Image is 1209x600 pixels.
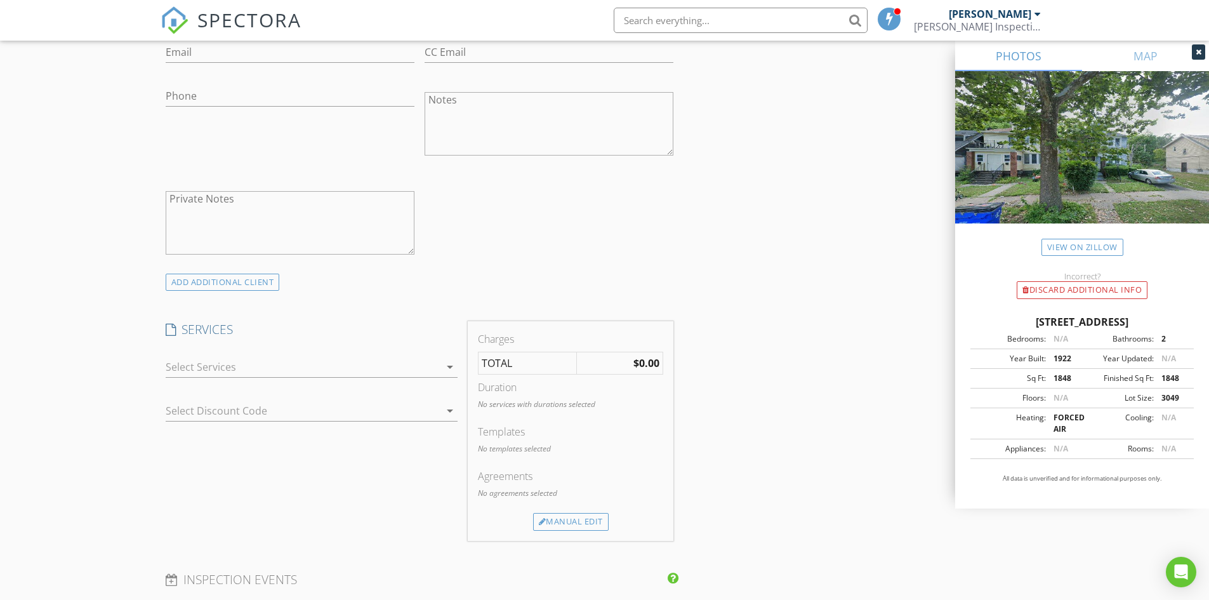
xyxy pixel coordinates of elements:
[955,271,1209,281] div: Incorrect?
[1082,41,1209,71] a: MAP
[974,392,1046,404] div: Floors:
[1082,333,1154,345] div: Bathrooms:
[442,359,458,375] i: arrow_drop_down
[478,352,576,375] td: TOTAL
[478,443,663,455] p: No templates selected
[955,71,1209,254] img: streetview
[1054,333,1068,344] span: N/A
[949,8,1031,20] div: [PERSON_NAME]
[614,8,868,33] input: Search everything...
[166,321,458,338] h4: SERVICES
[478,488,663,499] p: No agreements selected
[633,356,659,370] strong: $0.00
[478,331,663,347] div: Charges
[1166,557,1196,587] div: Open Intercom Messenger
[478,469,663,484] div: Agreements
[914,20,1041,33] div: Holsey Inspections & Consulting
[1082,443,1154,455] div: Rooms:
[1017,281,1147,299] div: Discard Additional info
[1082,373,1154,384] div: Finished Sq Ft:
[1161,353,1176,364] span: N/A
[1082,392,1154,404] div: Lot Size:
[1161,443,1176,454] span: N/A
[955,41,1082,71] a: PHOTOS
[974,333,1046,345] div: Bedrooms:
[1082,353,1154,364] div: Year Updated:
[478,399,663,410] p: No services with durations selected
[161,6,188,34] img: The Best Home Inspection Software - Spectora
[974,373,1046,384] div: Sq Ft:
[1154,333,1190,345] div: 2
[1046,412,1082,435] div: FORCED AIR
[1054,443,1068,454] span: N/A
[161,17,301,44] a: SPECTORA
[1041,239,1123,256] a: View on Zillow
[1161,412,1176,423] span: N/A
[478,380,663,395] div: Duration
[478,424,663,439] div: Templates
[1154,373,1190,384] div: 1848
[1046,373,1082,384] div: 1848
[970,314,1194,330] div: [STREET_ADDRESS]
[974,353,1046,364] div: Year Built:
[1046,353,1082,364] div: 1922
[166,274,280,291] div: ADD ADDITIONAL client
[1054,392,1068,403] span: N/A
[442,403,458,418] i: arrow_drop_down
[1082,412,1154,435] div: Cooling:
[166,571,674,588] h4: INSPECTION EVENTS
[974,412,1046,435] div: Heating:
[974,443,1046,455] div: Appliances:
[1154,392,1190,404] div: 3049
[970,474,1194,483] p: All data is unverified and for informational purposes only.
[197,6,301,33] span: SPECTORA
[533,513,609,531] div: Manual Edit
